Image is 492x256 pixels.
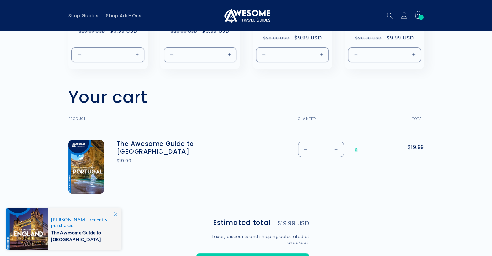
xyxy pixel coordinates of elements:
span: 1 [420,15,421,20]
div: $19.99 [117,158,214,164]
span: Shop Add-Ons [106,13,141,18]
h2: Estimated total [213,219,271,226]
th: Quantity [282,117,386,127]
a: Shop Add-Ons [102,9,145,22]
input: Quantity for Default Title [374,47,395,62]
a: Travel Safety Handbook [351,18,418,32]
a: Awesome Travel Guides [219,5,273,26]
span: [PERSON_NAME] [51,217,90,222]
a: The Awesome Guide to [GEOGRAPHIC_DATA] [117,140,214,156]
h1: Your cart [68,87,148,107]
span: recently purchased [51,217,115,228]
summary: Search [383,8,397,23]
input: Quantity for Default Title [190,47,211,62]
input: Quantity for Default Title [97,47,118,62]
span: Shop Guides [68,13,99,18]
th: Product [68,117,282,127]
span: $19.99 [399,143,424,151]
a: Shop Guides [64,9,103,22]
small: Taxes, discounts and shipping calculated at checkout. [196,233,309,246]
a: Remove The Awesome Guide to Portugal [350,142,362,158]
a: Travel Photography Guide [259,18,325,32]
p: $19.99 USD [278,220,309,226]
span: The Awesome Guide to [GEOGRAPHIC_DATA] [51,228,115,243]
th: Total [386,117,424,127]
input: Quantity for The Awesome Guide to Portugal [313,142,329,157]
img: Awesome Travel Guides [222,8,270,23]
input: Quantity for Default Title [282,47,303,62]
